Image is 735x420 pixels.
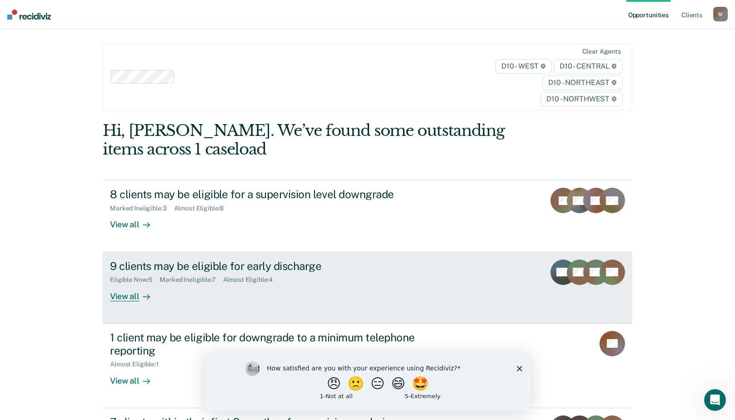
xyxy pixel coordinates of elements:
iframe: Intercom live chat [704,389,726,411]
div: Clear agents [582,48,621,55]
img: Recidiviz [7,10,51,20]
div: Marked Ineligible : 7 [160,276,223,284]
div: View all [110,212,161,230]
div: Almost Eligible : 4 [223,276,280,284]
div: Hi, [PERSON_NAME]. We’ve found some outstanding items across 1 caseload [103,121,526,159]
a: 9 clients may be eligible for early dischargeEligible Now:5Marked Ineligible:7Almost Eligible:4Vi... [103,252,632,324]
span: D10 - NORTHEAST [542,75,622,90]
div: View all [110,368,161,386]
div: Almost Eligible : 1 [110,360,166,368]
a: 1 client may be eligible for downgrade to a minimum telephone reportingAlmost Eligible:1View all [103,324,632,408]
div: Marked Ineligible : 3 [110,205,174,212]
iframe: Survey by Kim from Recidiviz [205,352,530,411]
button: M [713,7,728,21]
div: Almost Eligible : 8 [174,205,231,212]
span: D10 - CENTRAL [554,59,623,74]
div: 8 clients may be eligible for a supervision level downgrade [110,188,429,201]
div: View all [110,284,161,301]
span: D10 - WEST [495,59,552,74]
div: Eligible Now : 5 [110,276,160,284]
div: 1 client may be eligible for downgrade to a minimum telephone reporting [110,331,429,357]
span: D10 - NORTHWEST [540,92,622,106]
div: 9 clients may be eligible for early discharge [110,260,429,273]
a: 8 clients may be eligible for a supervision level downgradeMarked Ineligible:3Almost Eligible:8Vi... [103,180,632,252]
